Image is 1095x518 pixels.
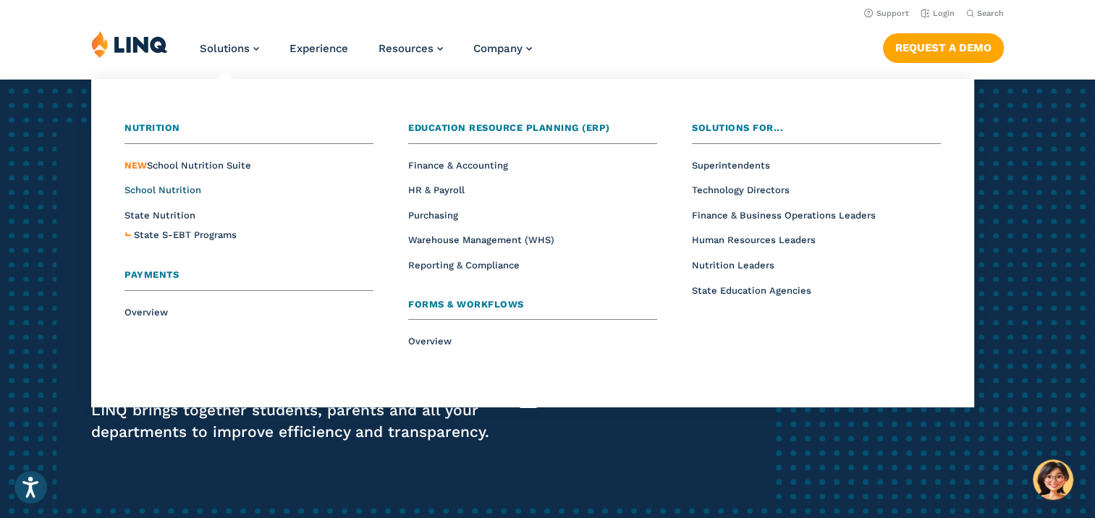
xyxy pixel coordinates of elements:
a: Login [921,9,955,18]
a: NEWSchool Nutrition Suite [124,160,251,171]
a: State Nutrition [124,210,195,221]
span: Education Resource Planning (ERP) [408,122,610,133]
a: Purchasing [408,210,458,221]
a: Payments [124,268,373,291]
span: NEW [124,160,147,171]
a: Overview [124,307,168,318]
a: Nutrition [124,121,373,144]
a: State S-EBT Programs [134,228,237,243]
a: School Nutrition [124,184,201,195]
img: LINQ | K‑12 Software [91,30,168,58]
a: Solutions [200,42,259,55]
span: Nutrition [124,122,180,133]
a: Company [473,42,532,55]
a: Request a Demo [883,33,1004,62]
span: Solutions [200,42,250,55]
a: Warehouse Management (WHS) [408,234,554,245]
nav: Primary Navigation [200,30,532,78]
a: Technology Directors [692,184,790,195]
a: Finance & Accounting [408,160,508,171]
a: Resources [379,42,443,55]
span: Search [977,9,1004,18]
a: Forms & Workflows [408,297,657,320]
a: Nutrition Leaders [692,260,774,271]
span: Resources [379,42,434,55]
a: Support [864,9,909,18]
span: Payments [124,269,179,280]
span: Company [473,42,523,55]
a: Overview [408,336,452,347]
a: Reporting & Compliance [408,260,520,271]
span: Forms & Workflows [408,299,524,310]
a: Superintendents [692,160,770,171]
a: Finance & Business Operations Leaders [692,210,876,221]
a: Experience [289,42,348,55]
a: Education Resource Planning (ERP) [408,121,657,144]
button: Hello, have a question? Let’s chat. [1033,459,1073,500]
a: Human Resources Leaders [692,234,816,245]
span: School Nutrition Suite [124,160,251,171]
a: State Education Agencies [692,285,811,296]
a: HR & Payroll [408,184,465,195]
span: Solutions for... [692,122,783,133]
span: State S-EBT Programs [134,229,237,240]
p: LINQ brings together students, parents and all your departments to improve efficiency and transpa... [91,399,513,443]
a: Solutions for... [692,121,941,144]
button: Open Search Bar [966,8,1004,19]
nav: Button Navigation [883,30,1004,62]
